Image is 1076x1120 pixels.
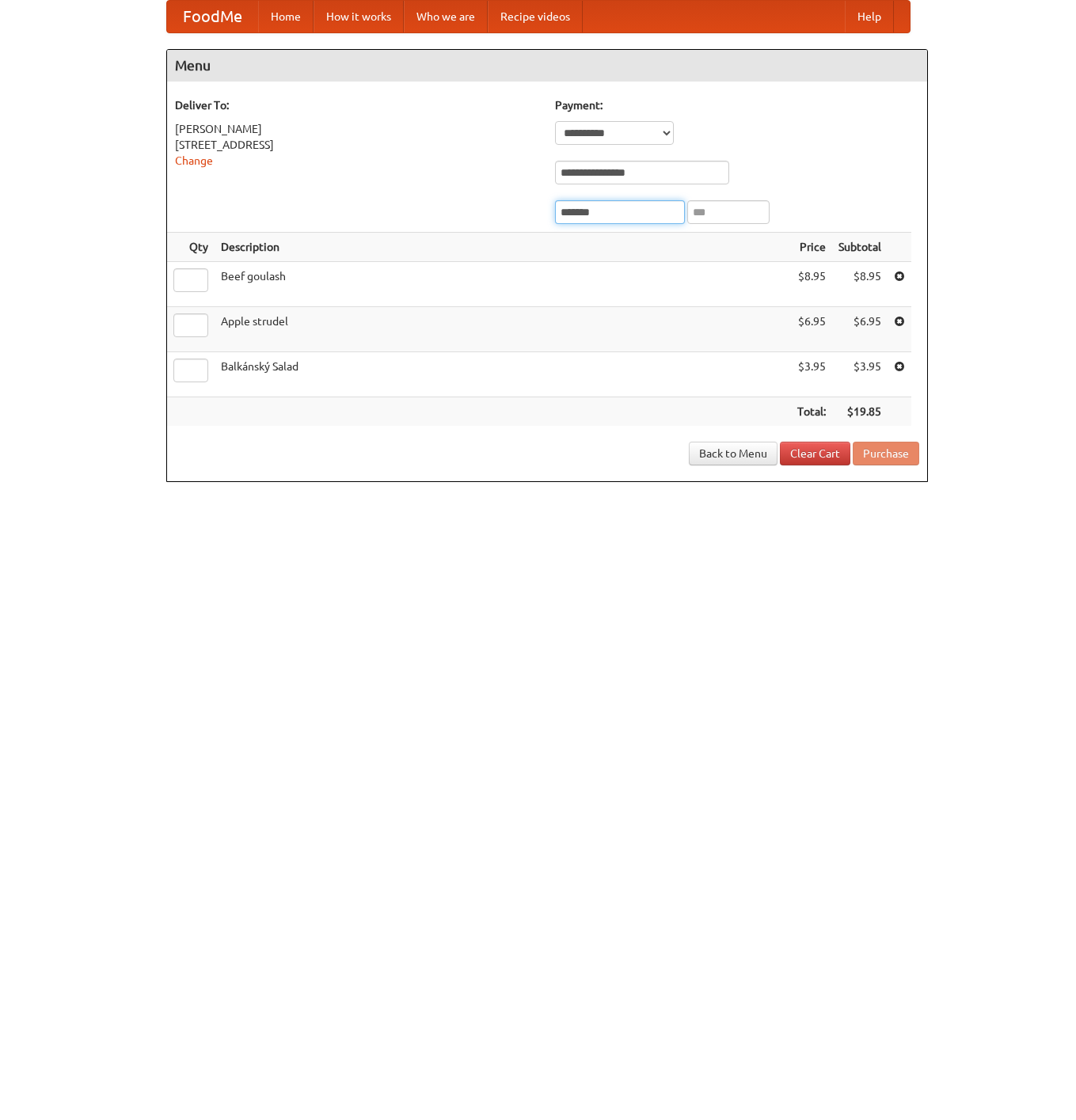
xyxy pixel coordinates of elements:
[167,50,927,82] h4: Menu
[314,1,404,32] a: How it works
[167,233,215,262] th: Qty
[175,154,213,167] a: Change
[215,352,791,397] td: Balkánský Salad
[689,442,778,465] a: Back to Menu
[791,262,832,307] td: $8.95
[832,262,888,307] td: $8.95
[215,233,791,262] th: Description
[791,397,832,427] th: Total:
[175,137,539,153] div: [STREET_ADDRESS]
[791,307,832,352] td: $6.95
[853,442,919,465] button: Purchase
[845,1,894,32] a: Help
[175,97,539,113] h5: Deliver To:
[832,352,888,397] td: $3.95
[258,1,314,32] a: Home
[215,262,791,307] td: Beef goulash
[832,397,888,427] th: $19.85
[167,1,258,32] a: FoodMe
[832,307,888,352] td: $6.95
[215,307,791,352] td: Apple strudel
[555,97,919,113] h5: Payment:
[791,233,832,262] th: Price
[488,1,583,32] a: Recipe videos
[780,442,850,465] a: Clear Cart
[791,352,832,397] td: $3.95
[404,1,488,32] a: Who we are
[175,121,539,137] div: [PERSON_NAME]
[832,233,888,262] th: Subtotal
